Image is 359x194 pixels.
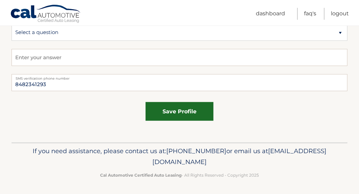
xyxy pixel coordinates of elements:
button: save profile [146,102,213,121]
a: Logout [331,8,349,20]
span: [PHONE_NUMBER] [166,147,226,155]
p: If you need assistance, please contact us at: or email us at [22,146,337,167]
a: FAQ's [304,8,316,20]
a: Dashboard [256,8,285,20]
strong: Cal Automotive Certified Auto Leasing [100,173,182,178]
input: Telephone number for SMS login verification [12,74,347,91]
label: SMS verification phone number [12,74,347,80]
p: - All Rights Reserved - Copyright 2025 [22,172,337,179]
input: Enter your answer [12,49,347,66]
a: Cal Automotive [10,4,81,24]
span: [EMAIL_ADDRESS][DOMAIN_NAME] [152,147,326,166]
